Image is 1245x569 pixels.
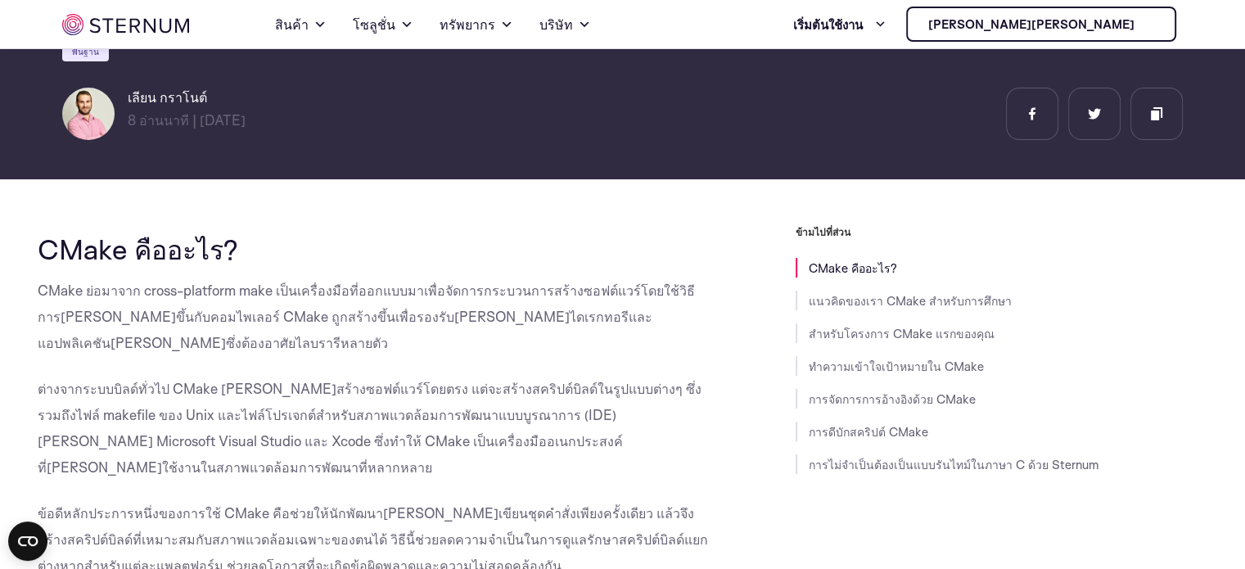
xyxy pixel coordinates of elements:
[62,88,115,140] img: เลียน กราโนต์
[38,380,701,476] font: ต่างจากระบบบิลด์ทั่วไป CMake [PERSON_NAME]สร้างซอฟต์แวร์โดยตรง แต่จะสร้างสคริปต์บิลด์ในรูปแบบต่าง...
[128,111,136,129] font: 8
[128,88,207,106] font: เลียน กราโนต์
[809,424,928,440] a: การดีบักสคริปต์ CMake
[809,359,984,374] a: ทำความเข้าใจเป้าหมายใน CMake
[539,16,573,33] font: บริษัท
[809,391,976,407] a: การจัดการการอ้างอิงด้วย CMake
[200,111,246,129] font: [DATE]
[809,260,897,276] a: CMake คืออะไร?
[906,7,1176,42] a: [PERSON_NAME][PERSON_NAME]
[38,282,695,351] font: CMake ย่อมาจาก cross-platform make เป็นเครื่องมือที่ออกแบบมาเพื่อจัดการกระบวนการสร้างซอฟต์แวร์โดย...
[809,457,1098,472] a: การไม่จำเป็นต้องเป็นแบบรันไทม์ในภาษา C ด้วย Sternum
[809,326,995,341] a: สำหรับโครงการ CMake แรกของคุณ
[440,16,495,33] font: ทรัพยากร
[62,14,189,35] img: กระดูกอก
[72,46,99,57] font: พื้นฐาน
[796,225,850,238] font: ข้ามไปที่ส่วน
[809,293,1012,309] a: แนวคิดของเรา CMake สำหรับการศึกษา
[928,16,1134,32] font: [PERSON_NAME][PERSON_NAME]
[353,16,395,33] font: โซลูชั่น
[793,16,863,33] font: เริ่มต้นใช้งาน
[38,232,238,266] font: CMake คืออะไร?
[8,522,47,561] button: Open CMP widget
[793,8,886,41] a: เริ่มต้นใช้งาน
[139,111,196,129] font: อ่านนาที |
[1141,18,1154,31] img: กระดูกอก
[62,42,109,61] a: พื้นฐาน
[275,16,309,33] font: สินค้า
